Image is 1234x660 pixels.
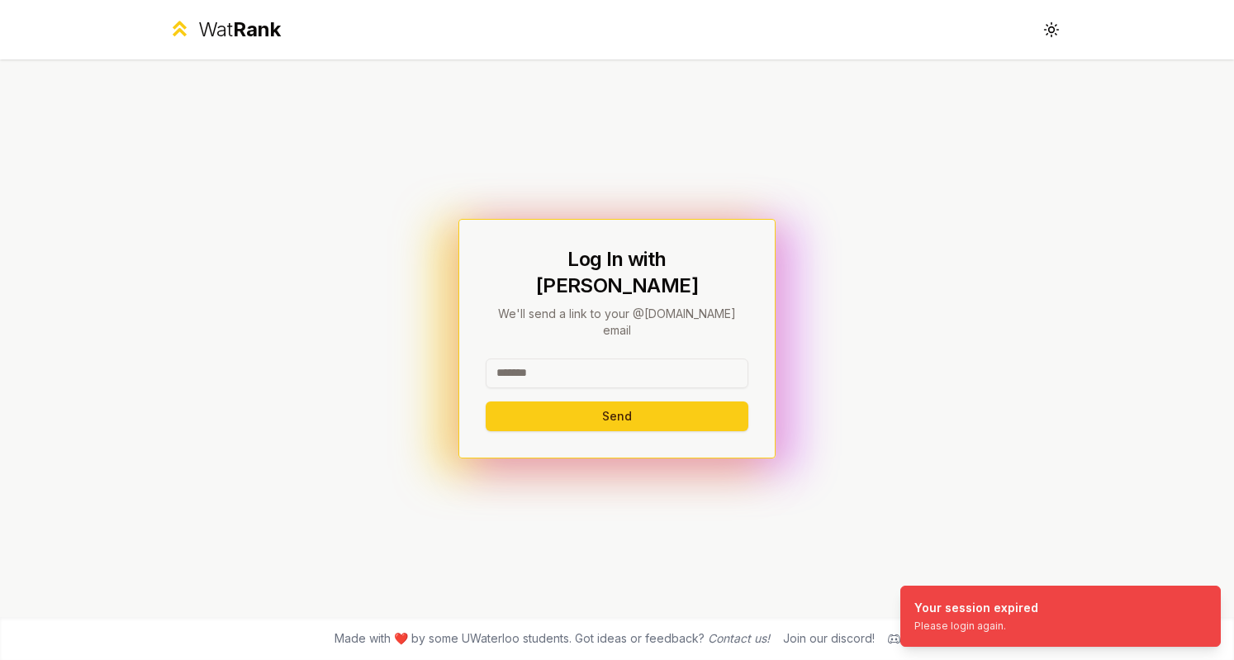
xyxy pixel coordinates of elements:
[198,17,281,43] div: Wat
[233,17,281,41] span: Rank
[914,620,1038,633] div: Please login again.
[486,246,748,299] h1: Log In with [PERSON_NAME]
[914,600,1038,616] div: Your session expired
[708,631,770,645] a: Contact us!
[783,630,875,647] div: Join our discord!
[486,401,748,431] button: Send
[168,17,281,43] a: WatRank
[486,306,748,339] p: We'll send a link to your @[DOMAIN_NAME] email
[335,630,770,647] span: Made with ❤️ by some UWaterloo students. Got ideas or feedback?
